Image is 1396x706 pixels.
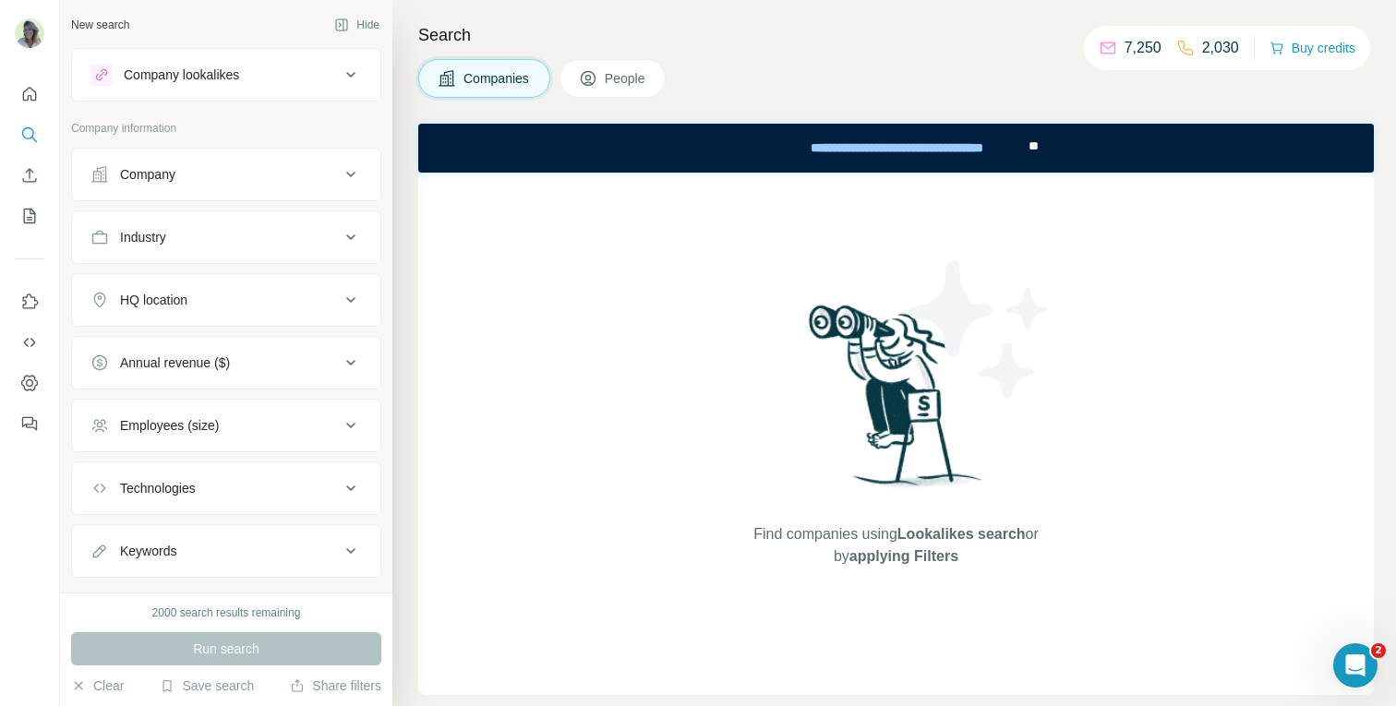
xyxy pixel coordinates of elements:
[1202,37,1239,59] p: 2,030
[15,407,44,440] button: Feedback
[748,523,1043,568] span: Find companies using or by
[72,215,380,259] button: Industry
[800,300,993,506] img: Surfe Illustration - Woman searching with binoculars
[120,353,230,372] div: Annual revenue ($)
[72,152,380,197] button: Company
[418,124,1374,173] iframe: Banner
[120,228,166,246] div: Industry
[72,529,380,573] button: Keywords
[120,165,175,184] div: Company
[71,676,124,695] button: Clear
[15,78,44,111] button: Quick start
[897,526,1026,542] span: Lookalikes search
[15,159,44,192] button: Enrich CSV
[15,285,44,318] button: Use Surfe on LinkedIn
[290,676,381,695] button: Share filters
[15,366,44,400] button: Dashboard
[605,69,647,88] span: People
[849,548,958,564] span: applying Filters
[15,118,44,151] button: Search
[72,466,380,510] button: Technologies
[120,416,219,435] div: Employees (size)
[15,326,44,359] button: Use Surfe API
[1333,643,1378,688] iframe: Intercom live chat
[463,69,531,88] span: Companies
[124,66,239,84] div: Company lookalikes
[120,479,196,497] div: Technologies
[71,17,129,33] div: New search
[15,199,44,233] button: My lists
[120,542,176,560] div: Keywords
[418,22,1374,48] h4: Search
[120,291,187,309] div: HQ location
[321,11,392,39] button: Hide
[897,246,1063,413] img: Surfe Illustration - Stars
[1270,35,1355,61] button: Buy credits
[160,676,254,695] button: Save search
[72,278,380,322] button: HQ location
[72,341,380,385] button: Annual revenue ($)
[152,604,301,621] div: 2000 search results remaining
[15,18,44,48] img: Avatar
[1371,643,1386,658] span: 2
[72,403,380,448] button: Employees (size)
[72,53,380,97] button: Company lookalikes
[71,120,381,137] p: Company information
[1125,37,1161,59] p: 7,250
